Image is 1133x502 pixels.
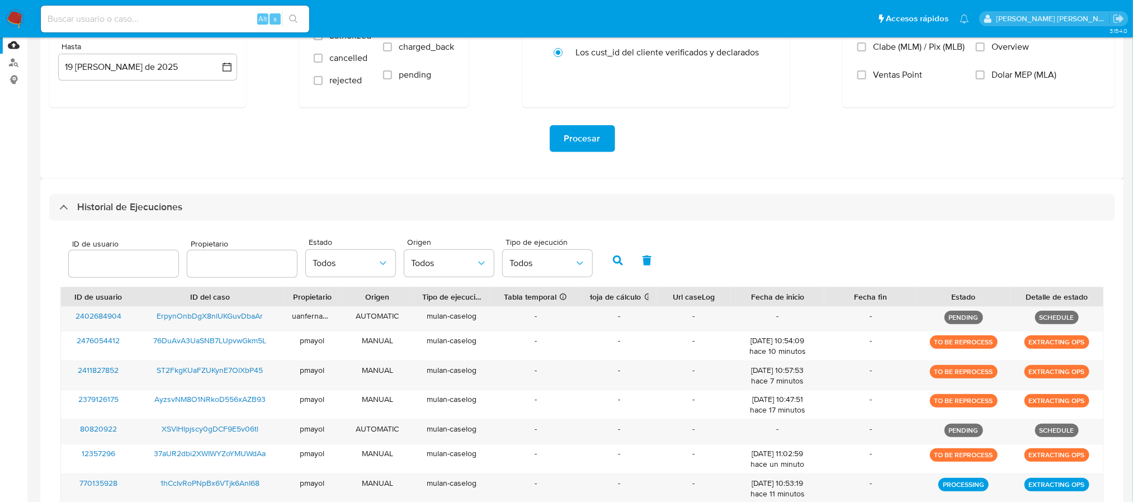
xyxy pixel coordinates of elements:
[997,13,1110,24] p: emmanuel.vitiello@mercadolibre.com
[273,13,277,24] span: s
[1110,26,1127,35] span: 3.154.0
[282,11,305,27] button: search-icon
[960,14,969,23] a: Notificaciones
[41,12,309,26] input: Buscar usuario o caso...
[1113,13,1125,25] a: Salir
[886,13,948,25] span: Accesos rápidos
[258,13,267,24] span: Alt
